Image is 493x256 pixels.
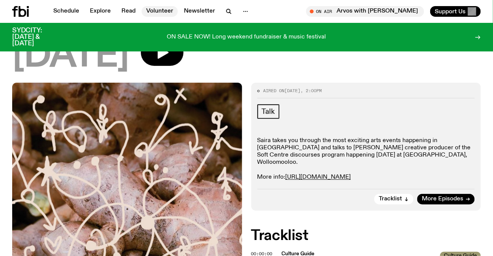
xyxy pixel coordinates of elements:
[251,229,481,243] h2: Tracklist
[12,27,61,47] h3: SYDCITY: [DATE] & [DATE]
[379,196,402,202] span: Tracklist
[262,107,275,116] span: Talk
[285,88,301,94] span: [DATE]
[263,88,285,94] span: Aired on
[179,6,220,17] a: Newsletter
[301,88,322,94] span: , 2:00pm
[117,6,140,17] a: Read
[257,104,279,119] a: Talk
[417,194,475,205] a: More Episodes
[374,194,413,205] button: Tracklist
[12,39,129,74] span: [DATE]
[167,34,326,41] p: ON SALE NOW! Long weekend fundraiser & music festival
[306,6,424,17] button: On AirArvos with [PERSON_NAME]
[430,6,481,17] button: Support Us
[85,6,115,17] a: Explore
[142,6,178,17] a: Volunteer
[49,6,84,17] a: Schedule
[251,252,273,256] button: 00:00:00
[422,196,463,202] span: More Episodes
[286,174,351,180] a: [URL][DOMAIN_NAME]
[435,8,466,15] span: Support Us
[257,137,475,181] p: Saira takes you through the most exciting arts events happening in [GEOGRAPHIC_DATA] and talks to...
